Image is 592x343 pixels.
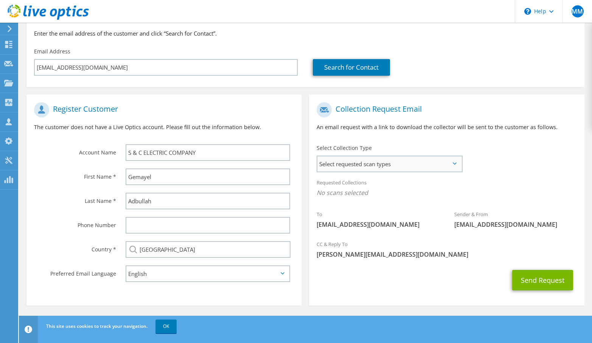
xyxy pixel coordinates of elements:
label: Phone Number [34,217,116,229]
label: Last Name * [34,193,116,205]
a: Search for Contact [313,59,390,76]
div: CC & Reply To [309,236,584,262]
div: Requested Collections [309,175,584,203]
h1: Collection Request Email [317,102,573,117]
label: Select Collection Type [317,144,372,152]
span: [PERSON_NAME][EMAIL_ADDRESS][DOMAIN_NAME] [317,250,576,259]
span: [EMAIL_ADDRESS][DOMAIN_NAME] [317,220,439,229]
div: Sender & From [447,206,584,232]
span: This site uses cookies to track your navigation. [46,323,148,329]
div: To [309,206,447,232]
label: Preferred Email Language [34,265,116,278]
span: [EMAIL_ADDRESS][DOMAIN_NAME] [454,220,577,229]
svg: \n [524,8,531,15]
h3: Enter the email address of the customer and click “Search for Contact”. [34,29,577,37]
label: Email Address [34,48,70,55]
h1: Register Customer [34,102,290,117]
span: MM [572,5,584,17]
a: OK [155,320,177,333]
label: Country * [34,241,116,253]
label: First Name * [34,168,116,181]
span: Select requested scan types [317,156,461,171]
span: No scans selected [317,189,576,197]
label: Account Name [34,144,116,156]
p: The customer does not have a Live Optics account. Please fill out the information below. [34,123,294,131]
p: An email request with a link to download the collector will be sent to the customer as follows. [317,123,576,131]
button: Send Request [512,270,573,290]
